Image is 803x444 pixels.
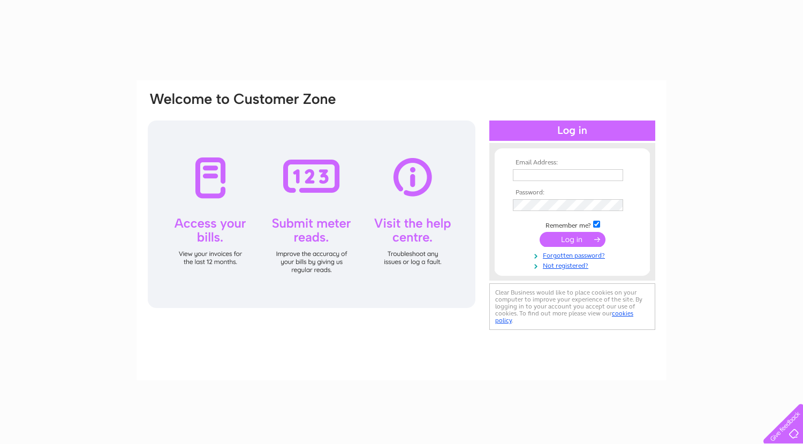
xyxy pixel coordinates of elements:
input: Submit [540,232,605,247]
a: Forgotten password? [513,250,634,260]
div: Clear Business would like to place cookies on your computer to improve your experience of the sit... [489,283,655,330]
a: Not registered? [513,260,634,270]
th: Email Address: [510,159,634,167]
th: Password: [510,189,634,197]
a: cookies policy [495,310,633,324]
td: Remember me? [510,219,634,230]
